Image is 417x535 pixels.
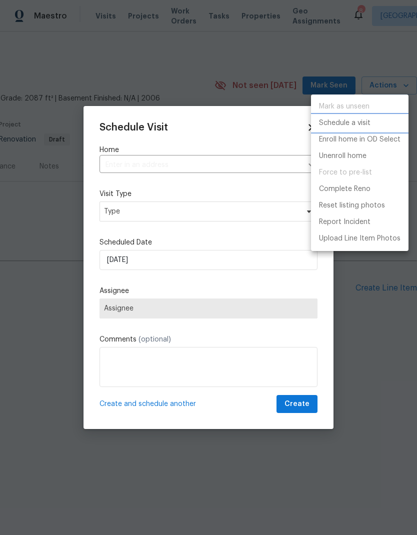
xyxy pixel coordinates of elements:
p: Reset listing photos [319,200,385,211]
p: Unenroll home [319,151,366,161]
p: Complete Reno [319,184,370,194]
span: Setup visit must be completed before moving home to pre-list [311,164,408,181]
p: Report Incident [319,217,370,227]
p: Enroll home in OD Select [319,134,400,145]
p: Upload Line Item Photos [319,233,400,244]
p: Schedule a visit [319,118,370,128]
